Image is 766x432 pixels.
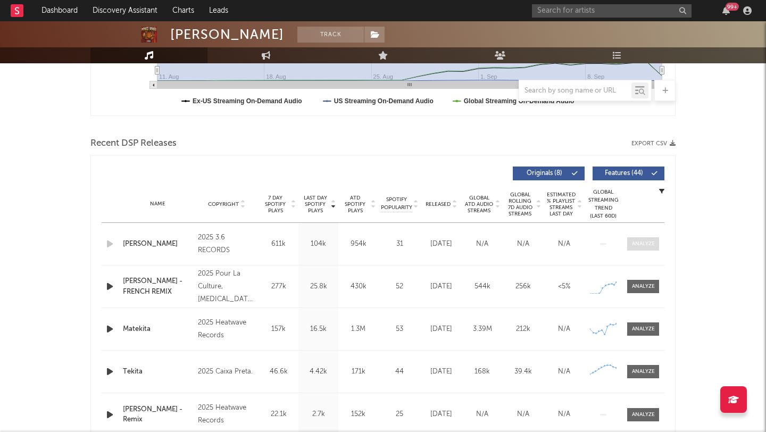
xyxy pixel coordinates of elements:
[334,97,434,105] text: US Streaming On-Demand Audio
[464,324,500,335] div: 3.39M
[208,201,239,207] span: Copyright
[261,195,289,214] span: 7 Day Spotify Plays
[261,281,296,292] div: 277k
[123,239,193,250] a: [PERSON_NAME]
[341,324,376,335] div: 1.3M
[505,239,541,250] div: N/A
[381,281,418,292] div: 52
[123,367,193,377] a: Tekita
[464,281,500,292] div: 544k
[546,192,576,217] span: Estimated % Playlist Streams Last Day
[193,97,302,105] text: Ex-US Streaming On-Demand Audio
[423,324,459,335] div: [DATE]
[341,195,369,214] span: ATD Spotify Plays
[261,367,296,377] div: 46.6k
[341,409,376,420] div: 152k
[381,239,418,250] div: 31
[301,281,336,292] div: 25.8k
[381,324,418,335] div: 53
[301,324,336,335] div: 16.5k
[261,324,296,335] div: 157k
[301,367,336,377] div: 4.42k
[464,367,500,377] div: 168k
[381,196,412,212] span: Spotify Popularity
[123,276,193,297] a: [PERSON_NAME] - FRENCH REMIX
[520,170,569,177] span: Originals ( 8 )
[198,231,256,257] div: 2025 3.6 RECORDS
[198,402,256,427] div: 2025 Heatwave Records
[505,367,541,377] div: 39.4k
[423,409,459,420] div: [DATE]
[381,367,418,377] div: 44
[464,97,574,105] text: Global Streaming On-Demand Audio
[261,409,296,420] div: 22.1k
[123,324,193,335] a: Matekita
[587,188,619,220] div: Global Streaming Trend (Last 60D)
[505,324,541,335] div: 212k
[381,409,418,420] div: 25
[593,167,664,180] button: Features(44)
[301,409,336,420] div: 2.7k
[519,87,631,95] input: Search by song name or URL
[198,317,256,342] div: 2025 Heatwave Records
[423,239,459,250] div: [DATE]
[341,367,376,377] div: 171k
[505,281,541,292] div: 256k
[546,239,582,250] div: N/A
[546,409,582,420] div: N/A
[513,167,585,180] button: Originals(8)
[341,281,376,292] div: 430k
[297,27,364,43] button: Track
[341,239,376,250] div: 954k
[423,367,459,377] div: [DATE]
[532,4,692,18] input: Search for artists
[261,239,296,250] div: 611k
[301,195,329,214] span: Last Day Spotify Plays
[546,367,582,377] div: N/A
[546,324,582,335] div: N/A
[600,170,648,177] span: Features ( 44 )
[423,281,459,292] div: [DATE]
[301,239,336,250] div: 104k
[123,200,193,208] div: Name
[170,27,284,43] div: [PERSON_NAME]
[546,281,582,292] div: <5%
[464,409,500,420] div: N/A
[505,409,541,420] div: N/A
[505,192,535,217] span: Global Rolling 7D Audio Streams
[722,6,730,15] button: 99+
[726,3,739,11] div: 99 +
[123,404,193,425] a: [PERSON_NAME] - Remix
[464,239,500,250] div: N/A
[464,195,494,214] span: Global ATD Audio Streams
[426,201,451,207] span: Released
[198,365,256,378] div: 2025 Caixa Preta.
[90,137,177,150] span: Recent DSP Releases
[631,140,676,147] button: Export CSV
[198,268,256,306] div: 2025 Pour La Culture, [MEDICAL_DATA] Lab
